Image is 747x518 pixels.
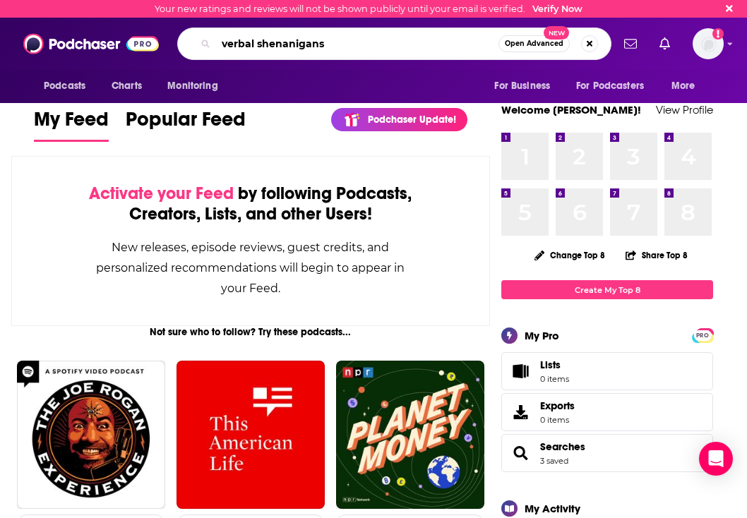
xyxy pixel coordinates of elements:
span: New [544,26,569,40]
div: Open Intercom Messenger [699,442,733,476]
img: The Joe Rogan Experience [17,361,165,509]
button: open menu [662,73,713,100]
a: Show notifications dropdown [618,32,643,56]
div: My Activity [525,502,580,515]
button: Share Top 8 [625,241,688,269]
a: Searches [506,443,534,463]
a: View Profile [656,103,713,116]
button: Show profile menu [693,28,724,59]
span: Charts [112,76,142,96]
a: Lists [501,352,713,390]
input: Search podcasts, credits, & more... [216,32,498,55]
a: Charts [102,73,150,100]
button: Open AdvancedNew [498,35,570,52]
div: New releases, episode reviews, guest credits, and personalized recommendations will begin to appe... [83,237,419,299]
div: Your new ratings and reviews will not be shown publicly until your email is verified. [155,4,582,14]
div: by following Podcasts, Creators, Lists, and other Users! [83,183,419,224]
span: Lists [506,361,534,381]
svg: Email not verified [712,28,724,40]
span: My Feed [34,107,109,140]
p: Podchaser Update! [368,114,456,126]
div: Search podcasts, credits, & more... [177,28,611,60]
span: Monitoring [167,76,217,96]
div: Not sure who to follow? Try these podcasts... [11,326,490,338]
span: Searches [501,434,713,472]
img: User Profile [693,28,724,59]
span: Exports [506,402,534,422]
a: 3 saved [540,456,568,466]
a: Searches [540,440,585,453]
span: Activate your Feed [89,183,234,204]
span: Logged in as B_Tucker [693,28,724,59]
a: Verify Now [532,4,582,14]
span: Lists [540,359,569,371]
span: Popular Feed [126,107,246,140]
span: Exports [540,399,575,412]
span: PRO [694,330,711,341]
button: open menu [157,73,236,100]
span: Podcasts [44,76,85,96]
img: This American Life [177,361,325,509]
img: Podchaser - Follow, Share and Rate Podcasts [23,30,159,57]
button: open menu [484,73,568,100]
span: Lists [540,359,561,371]
a: Show notifications dropdown [654,32,676,56]
span: More [671,76,695,96]
a: Create My Top 8 [501,280,713,299]
div: My Pro [525,329,559,342]
a: Exports [501,393,713,431]
a: Popular Feed [126,107,246,142]
span: For Business [494,76,550,96]
a: PRO [694,330,711,340]
a: My Feed [34,107,109,142]
a: Welcome [PERSON_NAME]! [501,103,641,116]
span: 0 items [540,415,575,425]
button: open menu [567,73,664,100]
button: Change Top 8 [526,246,614,264]
img: Planet Money [336,361,484,509]
span: Open Advanced [505,40,563,47]
span: For Podcasters [576,76,644,96]
span: 0 items [540,374,569,384]
button: open menu [34,73,104,100]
